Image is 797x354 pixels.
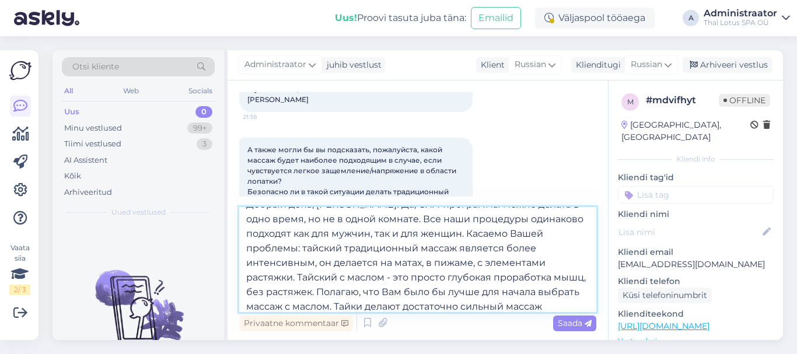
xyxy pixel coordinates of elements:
div: A [683,10,699,26]
span: Saada [558,318,592,328]
span: Russian [515,58,546,71]
a: [URL][DOMAIN_NAME] [618,321,709,331]
p: Klienditeekond [618,308,774,320]
div: Kõik [64,170,81,182]
div: Küsi telefoninumbrit [618,288,712,303]
div: Privaatne kommentaar [239,316,353,331]
div: juhib vestlust [322,59,382,71]
a: AdministraatorThai Lotus SPA OÜ [704,9,790,27]
div: Uus [64,106,79,118]
span: Russian [631,58,662,71]
p: Kliendi telefon [618,275,774,288]
span: Otsi kliente [72,61,119,73]
p: Kliendi nimi [618,208,774,220]
span: m [627,97,634,106]
div: Arhiveeritud [64,187,112,198]
img: Askly Logo [9,59,32,82]
div: All [62,83,75,99]
input: Lisa nimi [618,226,760,239]
div: AI Assistent [64,155,107,166]
div: 2 / 3 [9,285,30,295]
span: А также могли бы вы подсказать, пожалуйста, какой массаж будет наиболее подходящим в случае, если... [247,145,458,227]
div: 99+ [187,122,212,134]
span: Administraator [244,58,306,71]
div: 0 [195,106,212,118]
div: Väljaspool tööaega [535,8,655,29]
div: Klienditugi [571,59,621,71]
div: [GEOGRAPHIC_DATA], [GEOGRAPHIC_DATA] [621,119,750,143]
p: [EMAIL_ADDRESS][DOMAIN_NAME] [618,258,774,271]
span: Uued vestlused [111,207,166,218]
textarea: Добрый день, [PERSON_NAME]! Да, СПА-программы можно делать в одно время, но не в одной комнате. В... [239,207,596,312]
div: Vaata siia [9,243,30,295]
div: Minu vestlused [64,122,122,134]
button: Emailid [471,7,521,29]
div: 3 [197,138,212,150]
p: Vaata edasi ... [618,336,774,346]
div: Tiimi vestlused [64,138,121,150]
input: Lisa tag [618,186,774,204]
div: Klient [476,59,505,71]
p: Kliendi tag'id [618,171,774,184]
div: Kliendi info [618,154,774,164]
div: Arhiveeri vestlus [683,57,772,73]
img: No chats [53,249,224,354]
div: Web [121,83,141,99]
div: Administraator [704,9,777,18]
span: 21:38 [243,113,286,121]
p: Kliendi email [618,246,774,258]
div: Proovi tasuta juba täna: [335,11,466,25]
b: Uus! [335,12,357,23]
div: Socials [186,83,215,99]
div: Thai Lotus SPA OÜ [704,18,777,27]
div: # mdvifhyt [646,93,719,107]
span: Offline [719,94,770,107]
